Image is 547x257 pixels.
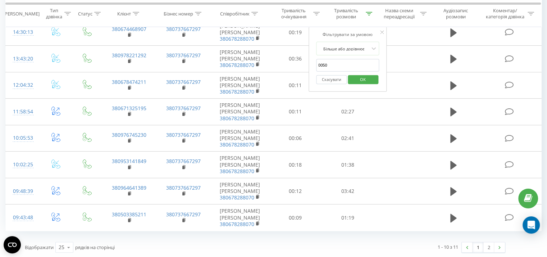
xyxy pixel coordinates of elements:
[166,78,201,85] a: 380737667297
[78,10,92,17] div: Статус
[220,168,254,175] a: 380678288070
[211,99,269,125] td: [PERSON_NAME] [PERSON_NAME]
[269,178,322,204] td: 00:12
[13,78,32,92] div: 12:04:32
[13,105,32,119] div: 11:58:54
[328,8,364,20] div: Тривалість розмови
[112,52,146,59] a: 380978221292
[316,31,379,38] div: Фільтрувати за умовою
[438,243,458,251] div: 1 - 10 з 11
[13,52,32,66] div: 13:43:20
[211,125,269,152] td: [PERSON_NAME] [PERSON_NAME]
[269,204,322,231] td: 00:09
[220,141,254,148] a: 380678288070
[211,19,269,46] td: [PERSON_NAME] [PERSON_NAME]
[112,131,146,138] a: 380976745230
[322,152,374,178] td: 01:38
[220,88,254,95] a: 380678288070
[166,211,201,218] a: 380737667297
[166,131,201,138] a: 380737667297
[112,158,146,164] a: 380953141849
[220,62,254,68] a: 380678288070
[316,59,379,72] input: 00:00
[25,244,54,251] span: Відображати
[269,152,322,178] td: 00:18
[211,72,269,99] td: [PERSON_NAME] [PERSON_NAME]
[166,105,201,112] a: 380737667297
[13,25,32,39] div: 14:30:13
[473,242,483,252] a: 1
[353,73,373,85] span: OK
[322,204,374,231] td: 01:19
[220,35,254,42] a: 380678288070
[523,216,540,234] div: Open Intercom Messenger
[483,242,494,252] a: 2
[112,26,146,32] a: 380674468907
[211,204,269,231] td: [PERSON_NAME] [PERSON_NAME]
[220,115,254,122] a: 380678288070
[322,99,374,125] td: 02:27
[117,10,131,17] div: Клієнт
[348,75,378,84] button: OK
[322,125,374,152] td: 02:41
[4,236,21,253] button: Open CMP widget
[435,8,477,20] div: Аудіозапис розмови
[211,152,269,178] td: [PERSON_NAME] [PERSON_NAME]
[220,194,254,201] a: 380678288070
[13,184,32,198] div: 09:48:39
[166,52,201,59] a: 380737667297
[166,184,201,191] a: 380737667297
[112,211,146,218] a: 380503385211
[269,99,322,125] td: 00:11
[112,184,146,191] a: 380964641389
[13,131,32,145] div: 10:05:53
[220,221,254,227] a: 380678288070
[75,244,115,251] span: рядків на сторінці
[269,19,322,46] td: 00:19
[269,125,322,152] td: 00:06
[211,178,269,204] td: [PERSON_NAME] [PERSON_NAME]
[220,10,250,17] div: Співробітник
[484,8,526,20] div: Коментар/категорія дзвінка
[211,46,269,72] td: [PERSON_NAME] [PERSON_NAME]
[380,8,418,20] div: Назва схеми переадресації
[166,158,201,164] a: 380737667297
[166,26,201,32] a: 380737667297
[45,8,62,20] div: Тип дзвінка
[13,158,32,172] div: 10:02:25
[316,75,347,84] button: Скасувати
[269,72,322,99] td: 00:11
[3,10,40,17] div: [PERSON_NAME]
[59,244,64,251] div: 25
[112,105,146,112] a: 380671325195
[13,211,32,225] div: 09:43:48
[276,8,312,20] div: Тривалість очікування
[269,46,322,72] td: 00:36
[322,178,374,204] td: 03:42
[164,10,193,17] div: Бізнес номер
[112,78,146,85] a: 380678474211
